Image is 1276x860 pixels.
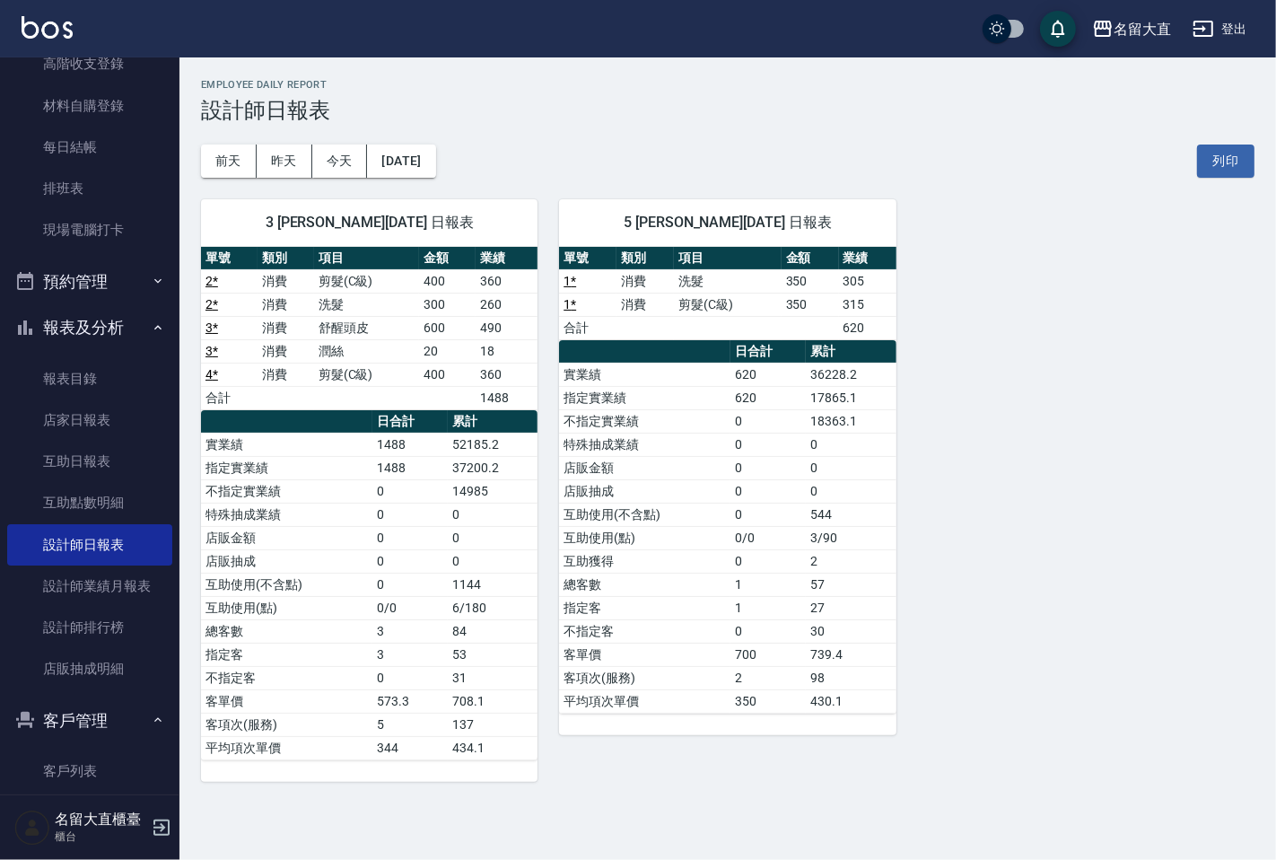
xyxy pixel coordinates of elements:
a: 卡券管理 [7,792,172,833]
button: 今天 [312,145,368,178]
td: 總客數 [559,573,730,596]
div: 名留大直 [1114,18,1171,40]
td: 平均項次單價 [559,689,730,713]
td: 17865.1 [806,386,896,409]
a: 互助點數明細 [7,482,172,523]
td: 消費 [258,339,314,363]
td: 消費 [258,363,314,386]
td: 20 [419,339,476,363]
td: 0 [806,433,896,456]
td: 互助使用(點) [201,596,372,619]
td: 0 [730,456,806,479]
td: 不指定實業績 [201,479,372,503]
td: 620 [839,316,896,339]
td: 0 [730,503,806,526]
td: 實業績 [201,433,372,456]
td: 消費 [258,269,314,293]
td: 消費 [616,269,674,293]
table: a dense table [559,340,896,714]
td: 不指定客 [201,666,372,689]
a: 現場電腦打卡 [7,209,172,250]
th: 金額 [782,247,839,270]
td: 0/0 [730,526,806,549]
td: 350 [782,293,839,316]
td: 店販金額 [559,456,730,479]
td: 36228.2 [806,363,896,386]
td: 300 [419,293,476,316]
th: 類別 [258,247,314,270]
h2: Employee Daily Report [201,79,1254,91]
td: 700 [730,643,806,666]
td: 指定實業績 [559,386,730,409]
td: 指定實業績 [201,456,372,479]
td: 0 [730,433,806,456]
td: 指定客 [559,596,730,619]
a: 設計師日報表 [7,524,172,566]
button: 前天 [201,145,257,178]
td: 特殊抽成業績 [559,433,730,456]
th: 業績 [839,247,896,270]
td: 52185.2 [448,433,537,456]
h3: 設計師日報表 [201,98,1254,123]
td: 0 [730,549,806,573]
td: 客單價 [201,689,372,713]
td: 18363.1 [806,409,896,433]
td: 1 [730,596,806,619]
a: 互助日報表 [7,441,172,482]
td: 潤絲 [314,339,419,363]
td: 總客數 [201,619,372,643]
td: 360 [476,269,537,293]
a: 材料自購登錄 [7,85,172,127]
th: 單號 [201,247,258,270]
td: 620 [730,386,806,409]
h5: 名留大直櫃臺 [55,811,146,829]
td: 2 [730,666,806,689]
th: 累計 [806,340,896,364]
td: 0/0 [372,596,448,619]
td: 6/180 [448,596,537,619]
th: 類別 [616,247,674,270]
td: 0 [448,503,537,526]
td: 400 [419,269,476,293]
td: 洗髮 [674,269,781,293]
td: 合計 [559,316,616,339]
th: 累計 [448,410,537,434]
button: 報表及分析 [7,304,172,351]
td: 260 [476,293,537,316]
span: 5 [PERSON_NAME][DATE] 日報表 [581,214,874,232]
td: 31 [448,666,537,689]
td: 1488 [372,456,448,479]
a: 設計師業績月報表 [7,566,172,607]
td: 27 [806,596,896,619]
td: 573.3 [372,689,448,713]
td: 互助獲得 [559,549,730,573]
button: 昨天 [257,145,312,178]
td: 0 [372,573,448,596]
td: 互助使用(不含點) [559,503,730,526]
a: 設計師排行榜 [7,607,172,648]
td: 600 [419,316,476,339]
td: 消費 [258,316,314,339]
button: save [1040,11,1076,47]
button: 預約管理 [7,259,172,305]
td: 3/90 [806,526,896,549]
td: 合計 [201,386,258,409]
img: Person [14,810,50,846]
a: 排班表 [7,168,172,209]
button: 列印 [1197,145,1254,178]
td: 5 [372,713,448,736]
button: 名留大直 [1085,11,1178,48]
td: 137 [448,713,537,736]
a: 高階收支登錄 [7,43,172,84]
td: 互助使用(不含點) [201,573,372,596]
table: a dense table [559,247,896,340]
td: 互助使用(點) [559,526,730,549]
td: 434.1 [448,736,537,759]
td: 360 [476,363,537,386]
td: 0 [372,549,448,573]
td: 708.1 [448,689,537,713]
a: 報表目錄 [7,358,172,399]
td: 544 [806,503,896,526]
td: 350 [730,689,806,713]
td: 98 [806,666,896,689]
